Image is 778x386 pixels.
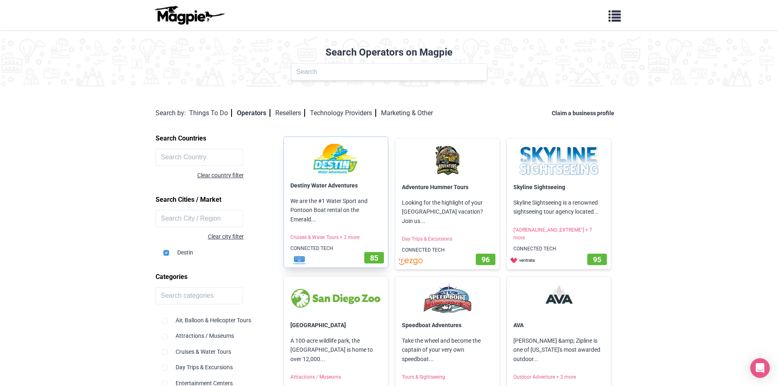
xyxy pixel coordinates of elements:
p: We are the #1 Water Sport and Pontoon Boat rental on the Emerald... [284,190,388,230]
p: ["ADRENALINE_AND_EXTREME"] + 7 more [507,223,611,245]
p: Outdoor Adventure + 2 more [507,370,611,384]
a: [GEOGRAPHIC_DATA] [290,322,346,328]
h2: Search Countries [156,132,272,145]
a: Operators [237,109,270,117]
a: Marketing & Other [381,109,433,117]
p: CONNECTED TECH [507,242,611,256]
a: Skyline Sightseeing [513,184,565,190]
p: Take the wheel and become the captain of your very own speedboat... [395,330,499,370]
p: CONNECTED TECH [395,243,499,257]
a: Technology Providers [310,109,376,117]
a: Claim a business profile [552,110,617,116]
span: 96 [482,255,490,264]
a: Resellers [275,109,305,117]
div: Destin [163,241,266,257]
p: Looking for the highlight of your [GEOGRAPHIC_DATA] vacation? Join us... [395,192,499,232]
div: Attractions / Museums [162,325,266,340]
img: mf1jrhtrrkrdcsvakxwt.svg [287,256,312,264]
div: Clear city filter [156,232,244,241]
img: Destiny Water Adventures logo [290,143,381,174]
p: Attractions / Museums [284,370,388,384]
div: Search by: [156,108,186,118]
span: 95 [593,255,601,264]
a: Adventure Hummer Tours [402,184,468,190]
p: Day Trips & Excursions [395,232,499,246]
p: CONNECTED TECH [284,241,388,256]
h2: Search Cities / Market [156,193,272,207]
p: Tours & Sightseeing [395,370,499,384]
img: AVA logo [513,283,604,314]
img: jnlrevnfoudwrkxojroq.svg [399,258,423,266]
p: Skyline Sightseeing is a renowned sightseeing tour agency located... [507,192,611,223]
input: Search Country [156,149,243,166]
a: Speedboat Adventures [402,322,461,328]
a: Things To Do [189,109,232,117]
div: Air, Balloon & Helicopter Tours [162,309,266,325]
p: A 100-acre wildlife park, the [GEOGRAPHIC_DATA] is home to over 12,000... [284,330,388,370]
input: Search City / Region [156,210,243,227]
div: Open Intercom Messenger [750,358,770,378]
img: ounbir3vnerptndakfen.svg [510,256,535,264]
p: Cruises & Water Tours + 2 more [284,230,388,245]
div: Clear country filter [156,171,244,180]
a: Destiny Water Adventures [290,182,358,189]
span: 85 [370,254,378,262]
p: [PERSON_NAME] &amp; Zipline is one of [US_STATE]'s most awarded outdoor... [507,330,611,370]
img: Skyline Sightseeing logo [513,145,604,176]
img: San Diego Zoo logo [290,283,381,314]
div: Day Trips & Excursions [162,356,266,372]
img: logo-ab69f6fb50320c5b225c76a69d11143b.png [152,5,226,25]
img: Adventure Hummer Tours logo [402,145,493,176]
div: Cruises & Water Tours [162,341,266,356]
input: Search categories [156,287,243,304]
a: AVA [513,322,524,328]
input: Search [291,63,487,80]
img: Speedboat Adventures logo [402,283,493,314]
h2: Search Operators on Magpie [5,47,773,58]
h2: Categories [156,270,272,284]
